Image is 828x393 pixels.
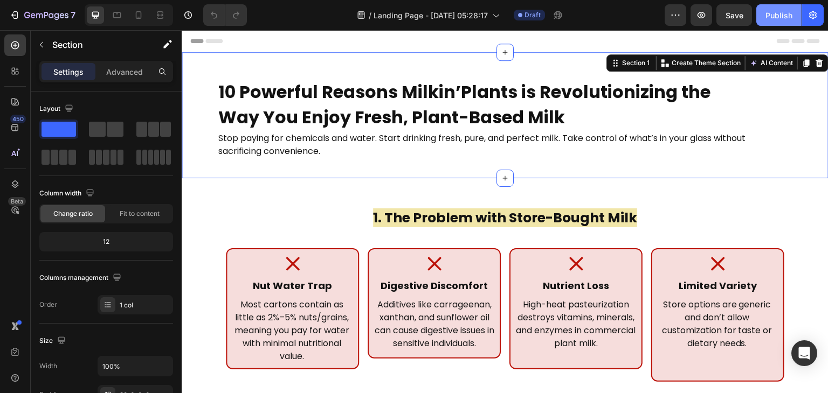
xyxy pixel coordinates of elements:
[120,209,160,219] span: Fit to content
[39,102,75,116] div: Layout
[98,356,172,376] input: Auto
[39,186,96,201] div: Column width
[525,10,541,20] span: Draft
[374,10,488,21] span: Landing Page - [DATE] 05:28:17
[191,249,314,263] h2: Digestive Discomfort
[120,300,170,310] div: 1 col
[50,249,172,263] h2: Nut Water Trap
[4,4,80,26] button: 7
[52,38,141,51] p: Section
[192,268,313,320] p: Additives like carrageenan, xanthan, and sunflower oil can cause digestive issues in sensitive in...
[191,178,456,197] span: 1. The Problem with Store-Bought Milk
[182,30,828,393] iframe: Design area
[765,10,792,21] div: Publish
[39,271,123,285] div: Columns management
[51,268,170,333] p: Most cartons contain as little as 2%–5% nuts/grains, meaning you pay for water with minimal nutri...
[333,249,456,263] h2: Nutrient Loss
[39,334,68,348] div: Size
[8,197,26,206] div: Beta
[203,4,247,26] div: Undo/Redo
[726,11,743,20] span: Save
[106,66,143,78] p: Advanced
[716,4,752,26] button: Save
[71,9,75,22] p: 7
[53,66,84,78] p: Settings
[476,268,595,320] p: Store options are generic and don’t allow customization for taste or dietary needs.
[756,4,802,26] button: Publish
[10,115,26,123] div: 450
[475,249,597,263] h2: Limited Variety
[39,361,57,371] div: Width
[334,268,454,320] p: High-heat pasteurization destroys vitamins, minerals, and enzymes in commercial plant milk.
[369,10,371,21] span: /
[42,234,171,249] div: 12
[53,209,93,219] span: Change ratio
[39,300,57,310] div: Order
[791,340,817,366] div: Open Intercom Messenger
